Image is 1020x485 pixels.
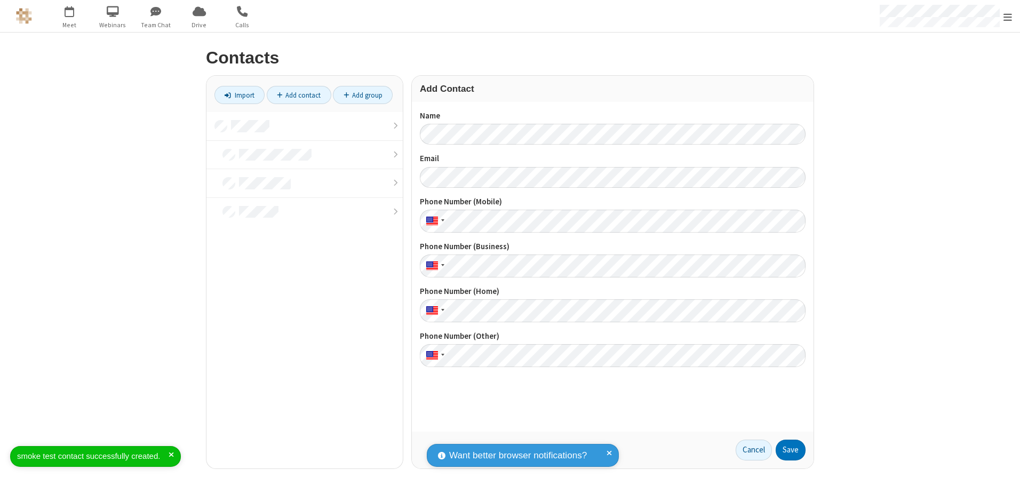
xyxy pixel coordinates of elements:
a: Cancel [736,440,772,461]
span: Drive [179,20,219,30]
div: United States: + 1 [420,344,448,367]
a: Add contact [267,86,331,104]
button: Save [776,440,806,461]
a: Import [214,86,265,104]
div: United States: + 1 [420,255,448,277]
label: Email [420,153,806,165]
span: Webinars [93,20,133,30]
span: Want better browser notifications? [449,449,587,463]
label: Phone Number (Mobile) [420,196,806,208]
label: Name [420,110,806,122]
span: Calls [222,20,262,30]
label: Phone Number (Other) [420,330,806,343]
img: QA Selenium DO NOT DELETE OR CHANGE [16,8,32,24]
span: Team Chat [136,20,176,30]
label: Phone Number (Business) [420,241,806,253]
label: Phone Number (Home) [420,285,806,298]
span: Meet [50,20,90,30]
h3: Add Contact [420,84,806,94]
a: Add group [333,86,393,104]
h2: Contacts [206,49,814,67]
div: smoke test contact successfully created. [17,450,169,463]
div: United States: + 1 [420,210,448,233]
div: United States: + 1 [420,299,448,322]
